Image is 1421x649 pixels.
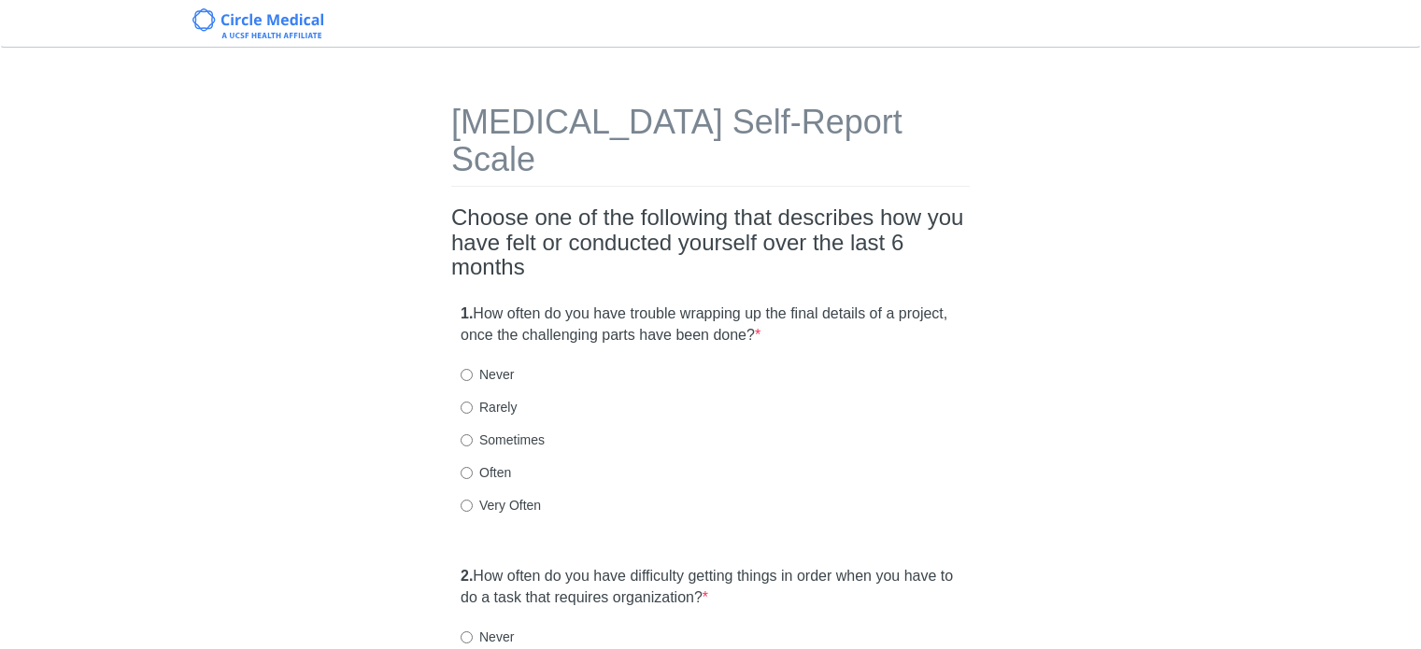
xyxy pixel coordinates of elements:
label: Never [461,365,514,384]
label: Very Often [461,496,541,515]
label: How often do you have difficulty getting things in order when you have to do a task that requires... [461,566,960,609]
h2: Choose one of the following that describes how you have felt or conducted yourself over the last ... [451,205,970,279]
h1: [MEDICAL_DATA] Self-Report Scale [451,104,970,187]
input: Very Often [461,500,473,512]
input: Rarely [461,402,473,414]
label: Sometimes [461,430,545,449]
label: Often [461,463,511,482]
label: Never [461,628,514,646]
input: Often [461,467,473,479]
img: Circle Medical Logo [192,8,324,38]
input: Never [461,631,473,643]
strong: 2. [461,568,473,584]
input: Never [461,369,473,381]
label: How often do you have trouble wrapping up the final details of a project, once the challenging pa... [461,303,960,346]
label: Rarely [461,398,517,416]
strong: 1. [461,305,473,321]
input: Sometimes [461,434,473,446]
